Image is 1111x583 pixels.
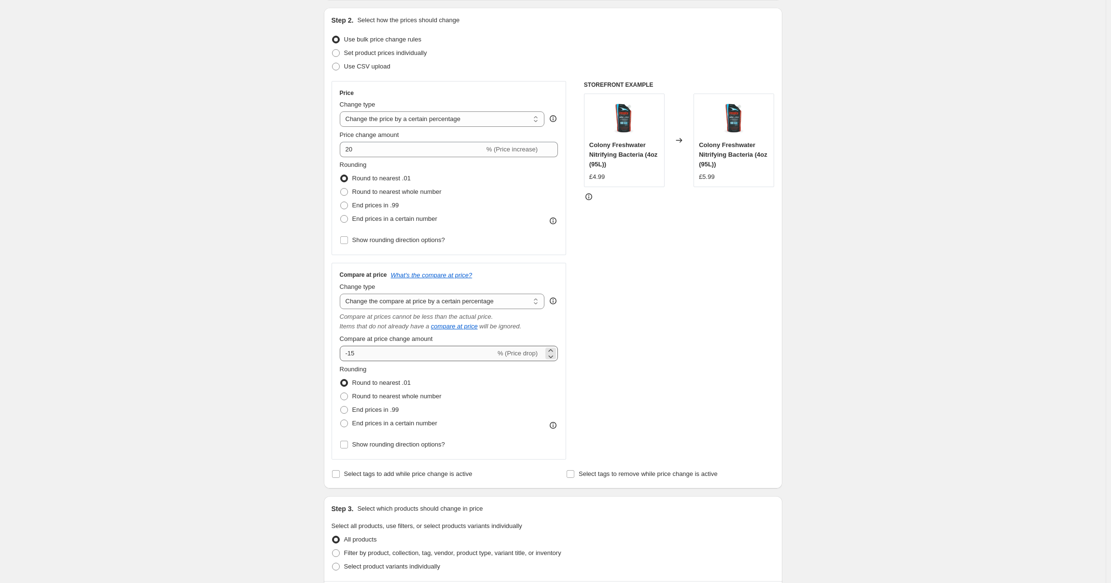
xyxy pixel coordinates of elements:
[589,172,605,182] div: £4.99
[332,522,522,529] span: Select all products, use filters, or select products variants individually
[340,101,375,108] span: Change type
[340,161,367,168] span: Rounding
[340,271,387,279] h3: Compare at price
[352,379,411,386] span: Round to nearest .01
[352,420,437,427] span: End prices in a certain number
[486,146,538,153] span: % (Price increase)
[340,283,375,290] span: Change type
[548,296,558,306] div: help
[344,36,421,43] span: Use bulk price change rules
[579,470,718,477] span: Select tags to remove while price change is active
[548,114,558,123] div: help
[352,215,437,222] span: End prices in a certain number
[605,99,643,137] img: Colony-Freshwater-16oz_0bf964d1-68b9-4c8b-9524-d8519edeb754_80x.jpg
[431,323,478,330] button: compare at price
[340,131,399,138] span: Price change amount
[340,335,433,342] span: Compare at price change amount
[352,175,411,182] span: Round to nearest .01
[498,350,538,357] span: % (Price drop)
[332,15,354,25] h2: Step 2.
[340,142,485,157] input: -15
[391,271,472,279] button: What's the compare at price?
[352,441,445,448] span: Show rounding direction options?
[332,504,354,514] h2: Step 3.
[357,504,483,514] p: Select which products should change in price
[479,323,521,330] i: will be ignored.
[715,99,753,137] img: Colony-Freshwater-16oz_0bf964d1-68b9-4c8b-9524-d8519edeb754_80x.jpg
[344,63,390,70] span: Use CSV upload
[340,366,367,373] span: Rounding
[699,141,767,168] span: Colony Freshwater Nitrifying Bacteria (4oz (95L))
[344,470,472,477] span: Select tags to add while price change is active
[344,549,561,556] span: Filter by product, collection, tag, vendor, product type, variant title, or inventory
[340,313,493,320] i: Compare at prices cannot be less than the actual price.
[699,172,715,182] div: £5.99
[584,81,775,89] h6: STOREFRONT EXAMPLE
[357,15,459,25] p: Select how the prices should change
[344,536,377,543] span: All products
[352,188,442,195] span: Round to nearest whole number
[589,141,658,168] span: Colony Freshwater Nitrifying Bacteria (4oz (95L))
[340,89,354,97] h3: Price
[352,406,399,413] span: End prices in .99
[340,323,430,330] i: Items that do not already have a
[352,393,442,400] span: Round to nearest whole number
[344,49,427,56] span: Set product prices individually
[352,202,399,209] span: End prices in .99
[344,563,440,570] span: Select product variants individually
[340,346,496,361] input: -15
[352,236,445,244] span: Show rounding direction options?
